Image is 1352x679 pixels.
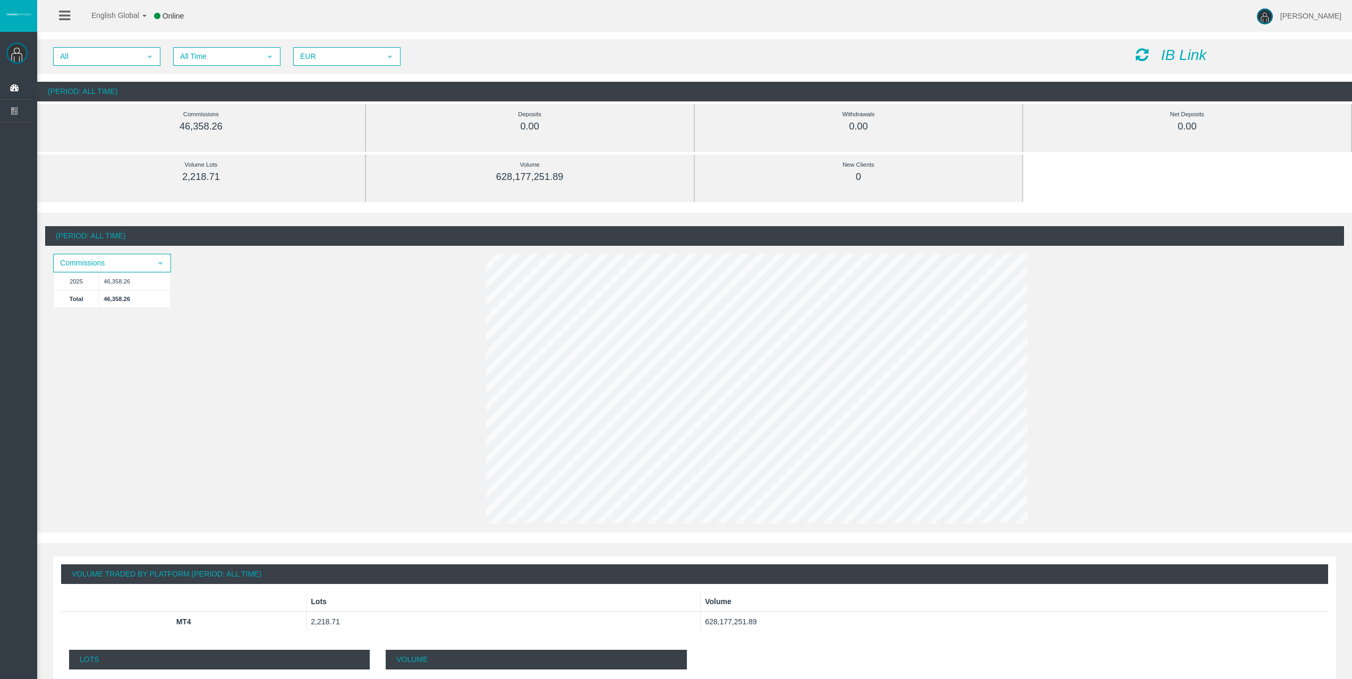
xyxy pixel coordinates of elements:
[61,108,341,121] div: Commissions
[174,48,260,65] span: All Time
[61,564,1328,584] div: Volume Traded By Platform (Period: All Time)
[54,272,99,290] td: 2025
[386,53,394,61] span: select
[390,108,670,121] div: Deposits
[99,290,170,307] td: 46,358.26
[307,592,701,612] th: Lots
[307,612,701,631] td: 2,218.71
[37,82,1352,101] div: (Period: All Time)
[1047,121,1327,133] div: 0.00
[386,650,686,669] p: Volume
[61,121,341,133] div: 46,358.26
[294,48,380,65] span: EUR
[5,12,32,16] img: logo.svg
[61,159,341,171] div: Volume Lots
[719,159,999,171] div: New Clients
[146,53,154,61] span: select
[1136,47,1149,62] i: Reload Dashboard
[1047,108,1327,121] div: Net Deposits
[54,290,99,307] td: Total
[701,592,1328,612] th: Volume
[99,272,170,290] td: 46,358.26
[1280,12,1341,20] span: [PERSON_NAME]
[69,650,370,669] p: Lots
[266,53,274,61] span: select
[719,171,999,183] div: 0
[163,12,184,20] span: Online
[54,255,151,271] span: Commissions
[61,612,307,631] th: MT4
[390,159,670,171] div: Volume
[1161,47,1206,63] i: IB Link
[45,226,1344,246] div: (Period: All Time)
[719,121,999,133] div: 0.00
[54,48,140,65] span: All
[390,121,670,133] div: 0.00
[719,108,999,121] div: Withdrawals
[61,171,341,183] div: 2,218.71
[390,171,670,183] div: 628,177,251.89
[78,11,139,20] span: English Global
[701,612,1328,631] td: 628,177,251.89
[1257,8,1273,24] img: user-image
[156,259,165,268] span: select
